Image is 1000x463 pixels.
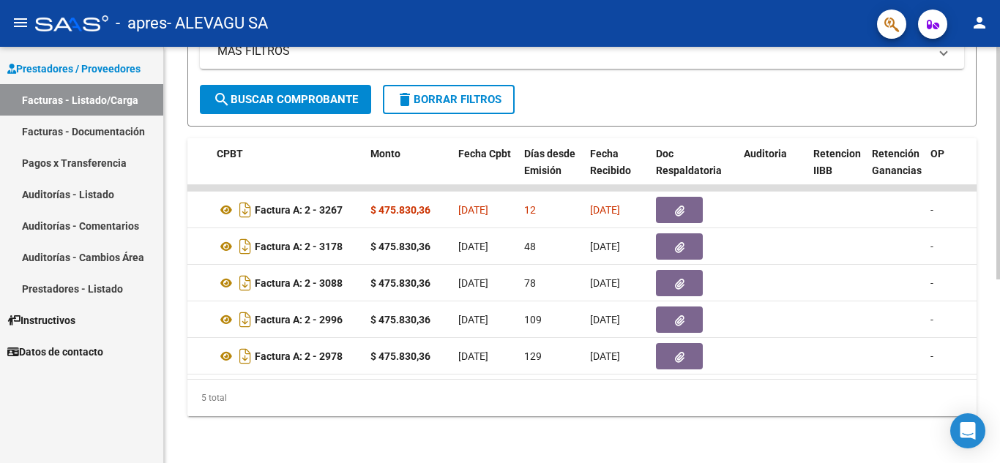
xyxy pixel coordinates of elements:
[458,350,488,362] span: [DATE]
[650,138,738,203] datatable-header-cell: Doc Respaldatoria
[370,241,430,252] strong: $ 475.830,36
[255,314,343,325] strong: Factura A: 2 - 2996
[236,308,255,331] i: Descargar documento
[187,380,977,416] div: 5 total
[524,148,575,176] span: Días desde Emisión
[930,241,933,252] span: -
[584,138,650,203] datatable-header-cell: Fecha Recibido
[236,235,255,258] i: Descargar documento
[458,148,511,159] span: Fecha Cpbt
[925,138,983,203] datatable-header-cell: OP
[590,314,620,325] span: [DATE]
[950,413,985,448] div: Open Intercom Messenger
[217,148,243,159] span: CPBT
[524,314,542,325] span: 109
[590,204,620,216] span: [DATE]
[524,241,536,252] span: 48
[930,277,933,289] span: -
[971,14,988,31] mat-icon: person
[365,138,452,203] datatable-header-cell: Monto
[590,277,620,289] span: [DATE]
[236,198,255,222] i: Descargar documento
[236,271,255,295] i: Descargar documento
[813,148,861,176] span: Retencion IIBB
[7,344,103,360] span: Datos de contacto
[930,314,933,325] span: -
[200,85,371,114] button: Buscar Comprobante
[524,204,536,216] span: 12
[866,138,925,203] datatable-header-cell: Retención Ganancias
[518,138,584,203] datatable-header-cell: Días desde Emisión
[370,277,430,289] strong: $ 475.830,36
[396,93,501,106] span: Borrar Filtros
[255,241,343,252] strong: Factura A: 2 - 3178
[255,204,343,216] strong: Factura A: 2 - 3267
[12,14,29,31] mat-icon: menu
[383,85,515,114] button: Borrar Filtros
[370,148,400,159] span: Monto
[255,277,343,289] strong: Factura A: 2 - 3088
[370,204,430,216] strong: $ 475.830,36
[930,204,933,216] span: -
[458,241,488,252] span: [DATE]
[524,277,536,289] span: 78
[396,91,414,108] mat-icon: delete
[744,148,787,159] span: Auditoria
[930,350,933,362] span: -
[807,138,866,203] datatable-header-cell: Retencion IIBB
[458,314,488,325] span: [DATE]
[590,241,620,252] span: [DATE]
[656,148,722,176] span: Doc Respaldatoria
[211,138,365,203] datatable-header-cell: CPBT
[370,314,430,325] strong: $ 475.830,36
[200,34,964,69] mat-expansion-panel-header: MAS FILTROS
[213,91,231,108] mat-icon: search
[930,148,944,159] span: OP
[458,204,488,216] span: [DATE]
[116,7,167,39] span: - apres
[167,7,268,39] span: - ALEVAGU SA
[217,43,929,59] mat-panel-title: MAS FILTROS
[7,61,141,77] span: Prestadores / Proveedores
[213,93,358,106] span: Buscar Comprobante
[738,138,807,203] datatable-header-cell: Auditoria
[255,350,343,362] strong: Factura A: 2 - 2978
[590,350,620,362] span: [DATE]
[872,148,922,176] span: Retención Ganancias
[458,277,488,289] span: [DATE]
[370,350,430,362] strong: $ 475.830,36
[7,312,75,328] span: Instructivos
[524,350,542,362] span: 129
[590,148,631,176] span: Fecha Recibido
[452,138,518,203] datatable-header-cell: Fecha Cpbt
[236,345,255,368] i: Descargar documento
